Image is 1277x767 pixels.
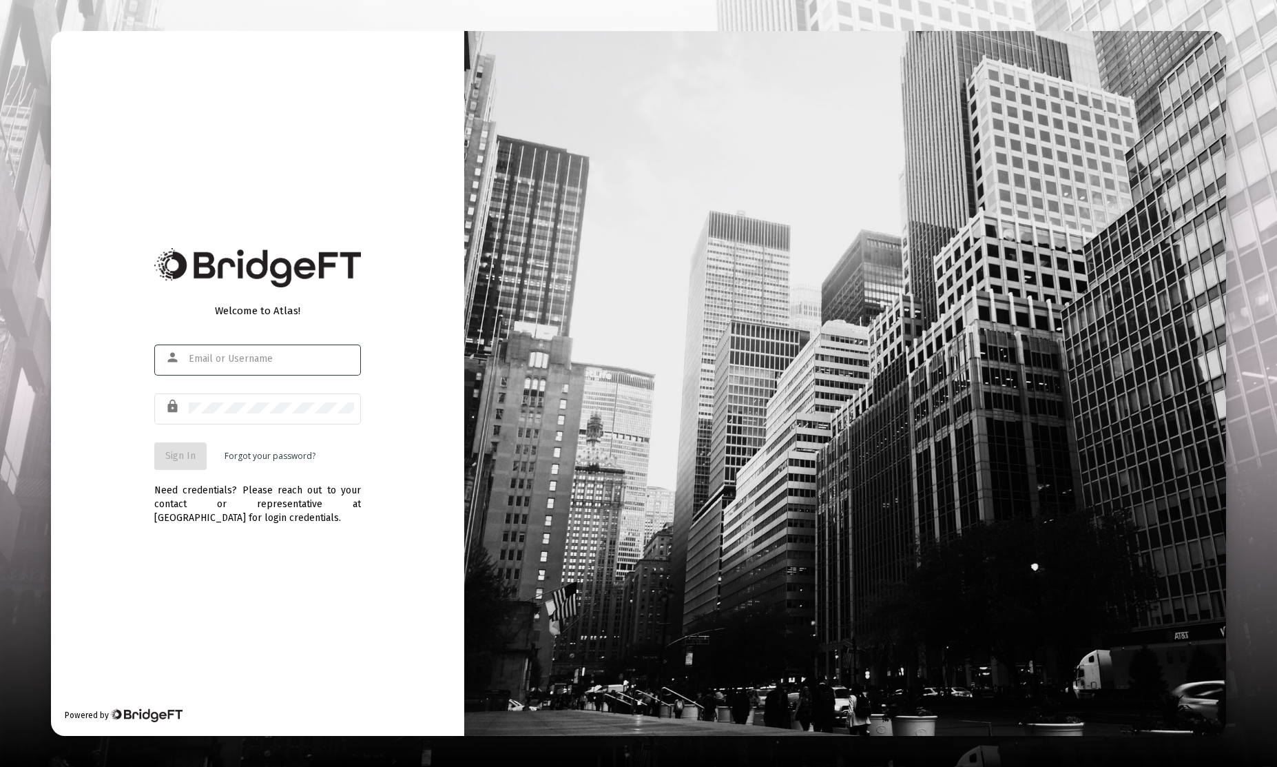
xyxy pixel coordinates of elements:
[154,470,361,525] div: Need credentials? Please reach out to your contact or representative at [GEOGRAPHIC_DATA] for log...
[154,304,361,318] div: Welcome to Atlas!
[110,708,183,722] img: Bridge Financial Technology Logo
[165,450,196,462] span: Sign In
[165,398,182,415] mat-icon: lock
[189,354,354,365] input: Email or Username
[225,449,315,463] a: Forgot your password?
[165,349,182,366] mat-icon: person
[65,708,183,722] div: Powered by
[154,248,361,287] img: Bridge Financial Technology Logo
[154,442,207,470] button: Sign In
